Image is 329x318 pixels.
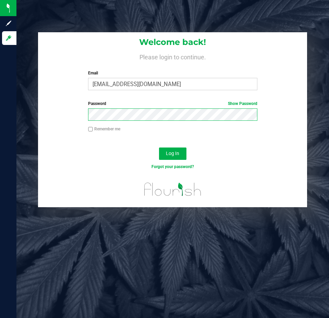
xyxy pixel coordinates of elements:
[228,101,257,106] a: Show Password
[5,20,12,27] inline-svg: Sign up
[139,177,206,202] img: flourish_logo.svg
[88,127,93,132] input: Remember me
[5,35,12,42] inline-svg: Log in
[88,70,257,76] label: Email
[38,38,307,47] h1: Welcome back!
[88,126,120,132] label: Remember me
[159,148,186,160] button: Log In
[88,101,106,106] span: Password
[151,164,194,169] a: Forgot your password?
[166,151,179,156] span: Log In
[38,52,307,60] h4: Please login to continue.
